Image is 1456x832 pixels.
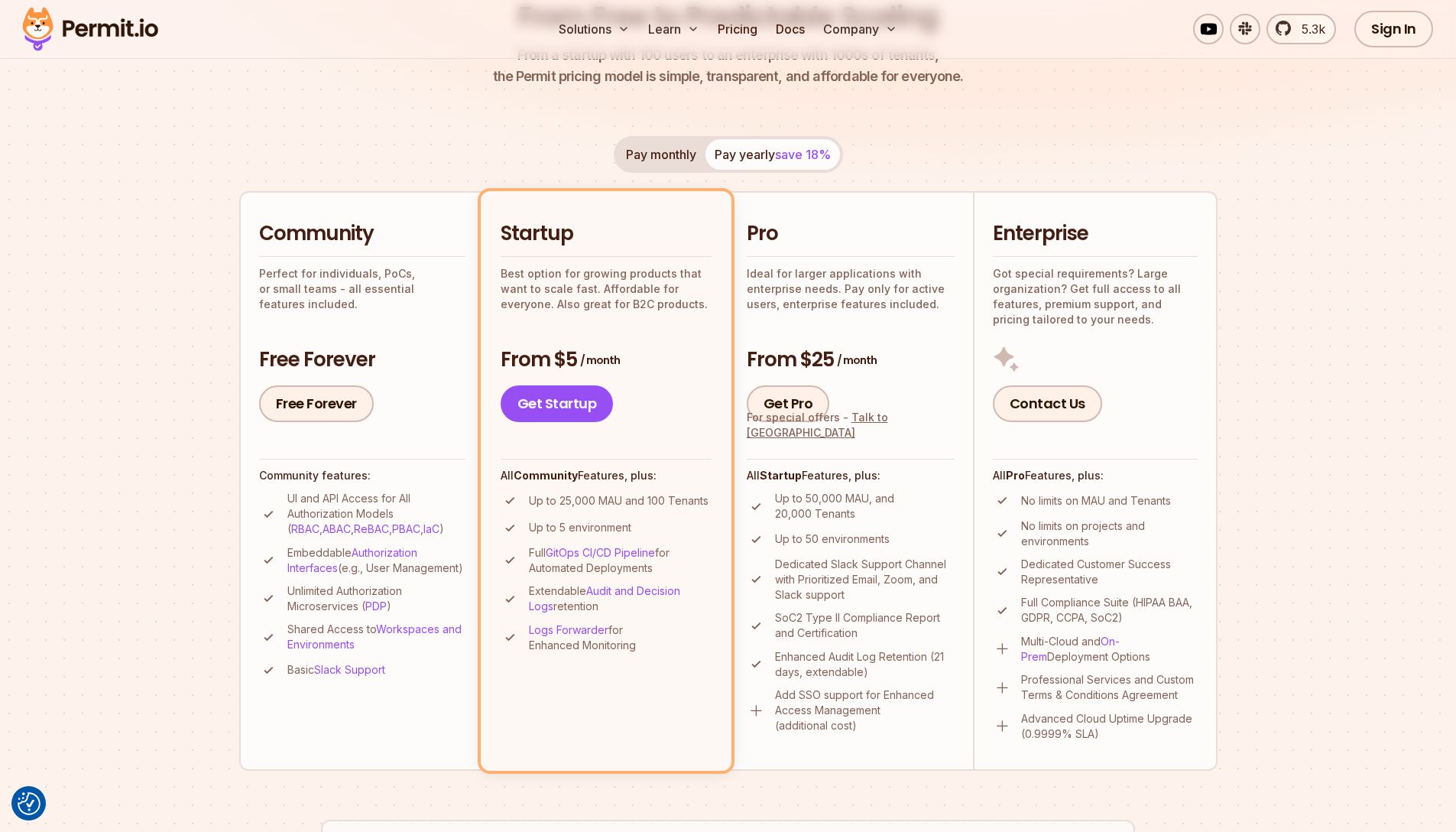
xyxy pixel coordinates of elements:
[529,623,608,636] a: Logs Forwarder
[15,3,165,55] img: Permit logo
[287,662,385,678] p: Basic
[501,468,712,483] h4: All Features, plus:
[1021,711,1198,742] p: Advanced Cloud Uptime Upgrade (0.9999% SLA)
[287,546,417,574] a: Authorization Interfaces
[291,522,319,535] a: RBAC
[1354,11,1433,47] a: Sign In
[529,622,712,653] p: for Enhanced Monitoring
[501,385,614,422] a: Get Startup
[493,44,964,87] p: the Permit pricing model is simple, transparent, and affordable for everyone.
[1292,20,1325,38] span: 5.3k
[501,220,712,248] h2: Startup
[993,468,1198,483] h4: All Features, plus:
[259,385,374,422] a: Free Forever
[1266,14,1336,44] a: 5.3k
[287,583,465,614] p: Unlimited Authorization Microservices ( )
[1021,634,1198,665] p: Multi-Cloud and Deployment Options
[514,469,578,482] strong: Community
[1021,672,1198,703] p: Professional Services and Custom Terms & Conditions Agreement
[546,546,655,559] a: GitOps CI/CD Pipeline
[1006,469,1025,482] strong: Pro
[259,220,465,248] h2: Community
[392,522,420,535] a: PBAC
[314,663,385,676] a: Slack Support
[770,14,811,44] a: Docs
[775,531,890,547] p: Up to 50 environments
[259,266,465,312] p: Perfect for individuals, PoCs, or small teams - all essential features included.
[775,687,955,733] p: Add SSO support for Enhanced Access Management (additional cost)
[580,353,620,368] span: / month
[501,266,712,312] p: Best option for growing products that want to scale fast. Affordable for everyone. Also great for...
[323,522,351,535] a: ABAC
[775,491,955,522] p: Up to 50,000 MAU, and 20,000 Tenants
[529,520,631,535] p: Up to 5 environment
[259,468,465,483] h4: Community features:
[747,385,830,422] a: Get Pro
[18,792,41,815] button: Consent Preferences
[775,649,955,680] p: Enhanced Audit Log Retention (21 days, extendable)
[775,557,955,603] p: Dedicated Slack Support Channel with Prioritized Email, Zoom, and Slack support
[747,266,955,312] p: Ideal for larger applications with enterprise needs. Pay only for active users, enterprise featur...
[775,610,955,641] p: SoC2 Type II Compliance Report and Certification
[617,139,705,170] button: Pay monthly
[1021,595,1198,626] p: Full Compliance Suite (HIPAA BAA, GDPR, CCPA, SoC2)
[287,622,465,652] p: Shared Access to
[501,346,712,374] h3: From $5
[259,346,465,374] h3: Free Forever
[747,220,955,248] h2: Pro
[993,266,1198,327] p: Got special requirements? Large organization? Get full access to all features, premium support, a...
[553,14,636,44] button: Solutions
[993,385,1102,422] a: Contact Us
[529,493,709,509] p: Up to 25,000 MAU and 100 Tenants
[287,545,465,576] p: Embeddable (e.g., User Management)
[760,469,802,482] strong: Startup
[747,346,955,374] h3: From $25
[529,545,712,576] p: Full for Automated Deployments
[747,410,955,440] div: For special offers -
[529,583,712,614] p: Extendable retention
[18,792,41,815] img: Revisit consent button
[747,468,955,483] h4: All Features, plus:
[1021,635,1120,663] a: On-Prem
[837,353,877,368] span: / month
[1021,557,1198,587] p: Dedicated Customer Success Representative
[365,600,387,613] a: PDP
[287,491,465,537] p: UI and API Access for All Authorization Models ( , , , , )
[817,14,903,44] button: Company
[1021,493,1171,509] p: No limits on MAU and Tenants
[712,14,764,44] a: Pricing
[1021,518,1198,549] p: No limits on projects and environments
[642,14,705,44] button: Learn
[993,220,1198,248] h2: Enterprise
[423,522,439,535] a: IaC
[354,522,389,535] a: ReBAC
[529,584,680,613] a: Audit and Decision Logs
